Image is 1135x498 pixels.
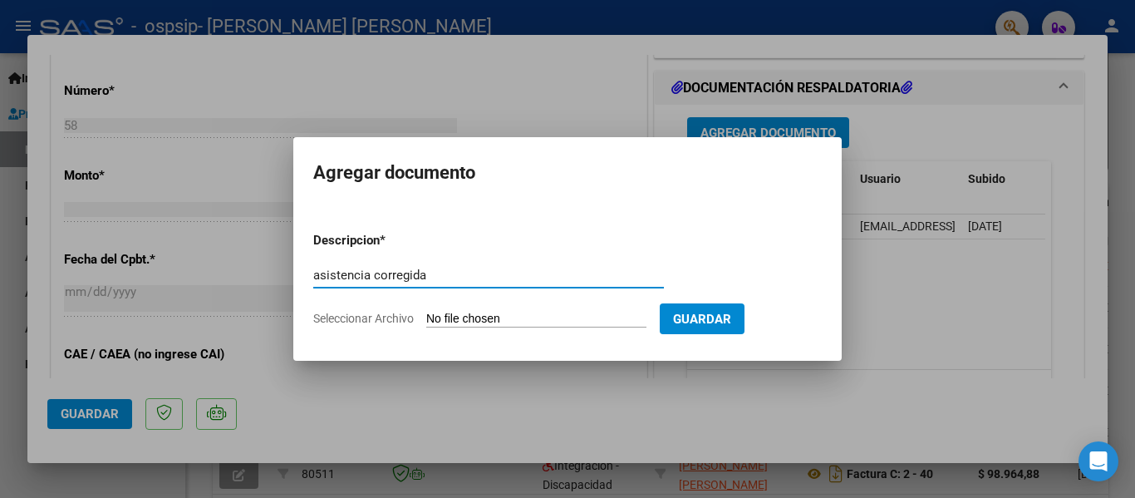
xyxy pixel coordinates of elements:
[313,231,466,250] p: Descripcion
[313,157,822,189] h2: Agregar documento
[673,312,731,327] span: Guardar
[1078,441,1118,481] div: Open Intercom Messenger
[660,303,744,334] button: Guardar
[313,312,414,325] span: Seleccionar Archivo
